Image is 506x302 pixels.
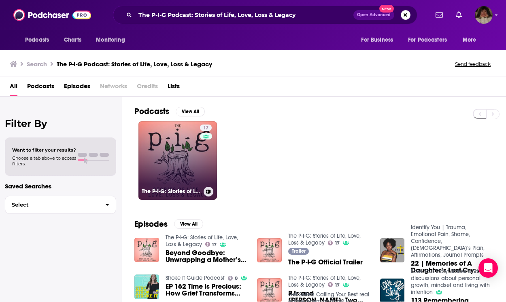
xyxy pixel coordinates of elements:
button: View All [174,219,203,229]
span: 17 [335,241,340,245]
span: Select [5,202,99,207]
a: The P-I-G Official Trailer [288,259,363,266]
a: Identify You | Trauma, Emotional Pain, Shame, Confidence, God’s Plan, Affirmations, Journal Prompts [411,224,485,258]
img: Beyond Goodbye: Unwrapping a Mother’s Legacy Through "The Boxes" [134,238,159,262]
a: 8 [228,276,238,281]
span: 17 [335,283,340,287]
a: 17The P-I-G: Stories of Life, Love, Loss & Legacy [138,121,217,200]
input: Search podcasts, credits, & more... [135,8,353,21]
p: Saved Searches [5,182,116,190]
button: open menu [403,32,459,48]
a: Charts [59,32,86,48]
a: 17 [328,282,340,287]
h3: The P-I-G Podcast: Stories of Life, Love, Loss & Legacy [57,60,212,68]
a: The P-I-G: Stories of Life, Love, Loss & Legacy [288,232,361,246]
span: For Business [361,34,393,46]
span: Want to filter your results? [12,147,76,153]
span: Open Advanced [357,13,391,17]
span: Podcasts [25,34,49,46]
a: Episodes [64,80,90,96]
a: Show notifications dropdown [453,8,465,22]
a: Beyond Goodbye: Unwrapping a Mother’s Legacy Through "The Boxes" [166,249,248,263]
span: Logged in as angelport [475,6,493,24]
span: New [379,5,394,13]
button: open menu [90,32,135,48]
button: Open AdvancedNew [353,10,394,20]
a: Love Your Story: Stories and discussions about personal growth, mindset and living with intention [411,268,490,296]
button: Send feedback [453,61,493,68]
div: Open Intercom Messenger [478,258,498,278]
h3: The P-I-G: Stories of Life, Love, Loss & Legacy [142,188,200,195]
img: User Profile [475,6,493,24]
button: open menu [355,32,403,48]
a: The P-I-G: Stories of Life, Love, Loss & Legacy [166,234,238,248]
button: Show profile menu [475,6,493,24]
a: EpisodesView All [134,219,203,229]
button: open menu [457,32,487,48]
a: Show notifications dropdown [432,8,446,22]
img: The P-I-G Official Trailer [257,238,282,263]
span: Credits [137,80,158,96]
span: More [463,34,476,46]
a: All [10,80,17,96]
a: EP 162 Time Is Precious: How Grief Transforms Our View on Life [166,283,248,297]
button: open menu [19,32,60,48]
a: 17 [200,125,212,131]
a: 22 | Memories of A Daughter’s Last Cry: A Conversation on Grief, Legacy & Love [411,260,493,274]
span: 17 [212,243,217,247]
div: Search podcasts, credits, & more... [113,6,417,24]
span: Trailer [292,249,306,253]
h3: Search [27,60,47,68]
span: Charts [64,34,81,46]
img: Podchaser - Follow, Share and Rate Podcasts [13,7,91,23]
a: PodcastsView All [134,106,205,116]
a: 17 [205,242,217,247]
h2: Podcasts [134,106,169,116]
img: 22 | Memories of A Daughter’s Last Cry: A Conversation on Grief, Legacy & Love [380,238,405,263]
img: EP 162 Time Is Precious: How Grief Transforms Our View on Life [134,275,159,299]
h2: Episodes [134,219,168,229]
a: Lists [168,80,180,96]
button: Select [5,196,116,214]
a: The P-I-G: Stories of Life, Love, Loss & Legacy [288,275,361,288]
h2: Filter By [5,118,116,129]
a: 17 [328,241,340,245]
span: Monitoring [96,34,125,46]
a: Stroke It Guide Podcast [166,275,225,281]
button: View All [176,107,205,116]
span: For Podcasters [408,34,447,46]
a: Podcasts [27,80,54,96]
span: 17 [203,124,208,132]
span: Networks [100,80,127,96]
span: Choose a tab above to access filters. [12,155,76,167]
span: 8 [235,277,238,280]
